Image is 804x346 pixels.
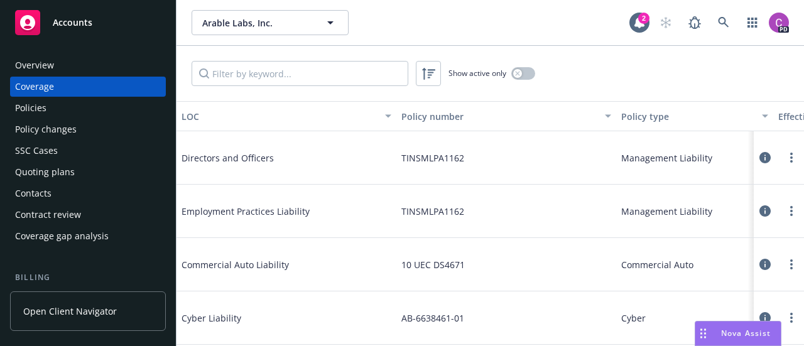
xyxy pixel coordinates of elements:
span: Management Liability [621,151,712,165]
a: Policy changes [10,119,166,139]
span: Employment Practices Liability [182,205,370,218]
span: 10 UEC DS4671 [401,258,465,271]
a: Coverage [10,77,166,97]
a: Contract review [10,205,166,225]
div: Coverage [15,77,54,97]
button: Policy number [396,101,616,131]
span: Arable Labs, Inc. [202,16,311,30]
a: Quoting plans [10,162,166,182]
a: more [784,203,799,219]
span: Accounts [53,18,92,28]
span: TINSMLPA1162 [401,205,464,218]
input: Filter by keyword... [192,61,408,86]
div: Policy type [621,110,754,123]
a: Start snowing [653,10,678,35]
div: Policy number [401,110,597,123]
a: Report a Bug [682,10,707,35]
div: Coverage gap analysis [15,226,109,246]
img: photo [769,13,789,33]
span: Management Liability [621,205,712,218]
span: Commercial Auto Liability [182,258,370,271]
a: Policies [10,98,166,118]
span: Cyber [621,311,646,325]
a: more [784,257,799,272]
button: LOC [177,101,396,131]
span: Commercial Auto [621,258,693,271]
a: SSC Cases [10,141,166,161]
div: Policy changes [15,119,77,139]
div: Policies [15,98,46,118]
span: Directors and Officers [182,151,370,165]
span: Show active only [448,68,506,78]
button: Policy type [616,101,773,131]
span: AB-6638461-01 [401,311,464,325]
div: 2 [638,13,649,24]
div: LOC [182,110,378,123]
div: Billing [10,271,166,284]
a: Contacts [10,183,166,203]
a: Switch app [740,10,765,35]
a: more [784,310,799,325]
span: Open Client Navigator [23,305,117,318]
a: Coverage gap analysis [10,226,166,246]
span: Nova Assist [721,328,771,338]
span: Cyber Liability [182,311,370,325]
a: Overview [10,55,166,75]
div: SSC Cases [15,141,58,161]
a: Search [711,10,736,35]
div: Overview [15,55,54,75]
div: Contacts [15,183,52,203]
button: Arable Labs, Inc. [192,10,349,35]
div: Contract review [15,205,81,225]
div: Drag to move [695,322,711,345]
span: TINSMLPA1162 [401,151,464,165]
div: Quoting plans [15,162,75,182]
a: Accounts [10,5,166,40]
button: Nova Assist [695,321,781,346]
a: more [784,150,799,165]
